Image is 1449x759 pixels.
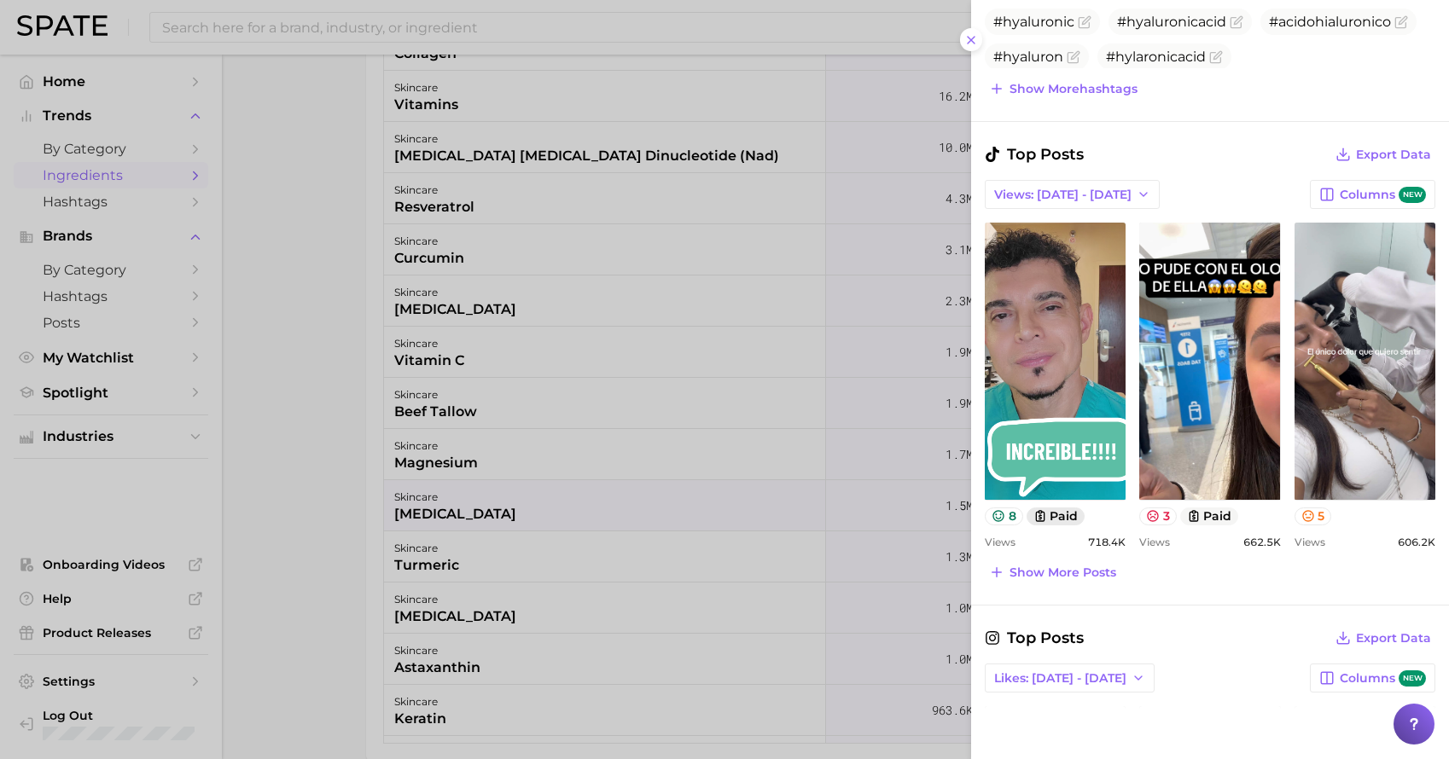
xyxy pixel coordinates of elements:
[993,14,1074,30] span: #hyaluronic
[1106,49,1206,65] span: #hylaronicacid
[1398,536,1435,548] span: 606.2k
[1340,670,1426,687] span: Columns
[1088,536,1126,548] span: 718.4k
[1310,663,1435,692] button: Columnsnew
[1394,15,1408,29] button: Flag as miscategorized or irrelevant
[1010,82,1138,96] span: Show more hashtags
[985,560,1120,584] button: Show more posts
[1139,507,1177,525] button: 3
[1180,507,1239,525] button: paid
[1356,631,1431,646] span: Export Data
[1078,15,1091,29] button: Flag as miscategorized or irrelevant
[985,663,1155,692] button: Likes: [DATE] - [DATE]
[985,180,1160,209] button: Views: [DATE] - [DATE]
[1243,536,1281,548] span: 662.5k
[1331,142,1435,166] button: Export Data
[985,77,1142,101] button: Show morehashtags
[1067,50,1080,64] button: Flag as miscategorized or irrelevant
[1209,50,1223,64] button: Flag as miscategorized or irrelevant
[985,507,1023,525] button: 8
[1340,187,1426,203] span: Columns
[1295,507,1332,525] button: 5
[985,626,1084,650] span: Top Posts
[1310,180,1435,209] button: Columnsnew
[1269,14,1391,30] span: #acidohialuronico
[994,671,1126,686] span: Likes: [DATE] - [DATE]
[1230,15,1243,29] button: Flag as miscategorized or irrelevant
[1295,536,1325,548] span: Views
[1117,14,1226,30] span: #hyaluronicacid
[985,536,1015,548] span: Views
[1399,670,1426,687] span: new
[1139,536,1170,548] span: Views
[1027,507,1085,525] button: paid
[1356,148,1431,162] span: Export Data
[1331,626,1435,650] button: Export Data
[985,142,1084,166] span: Top Posts
[1010,565,1116,580] span: Show more posts
[994,188,1132,202] span: Views: [DATE] - [DATE]
[993,49,1063,65] span: #hyaluron
[1399,187,1426,203] span: new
